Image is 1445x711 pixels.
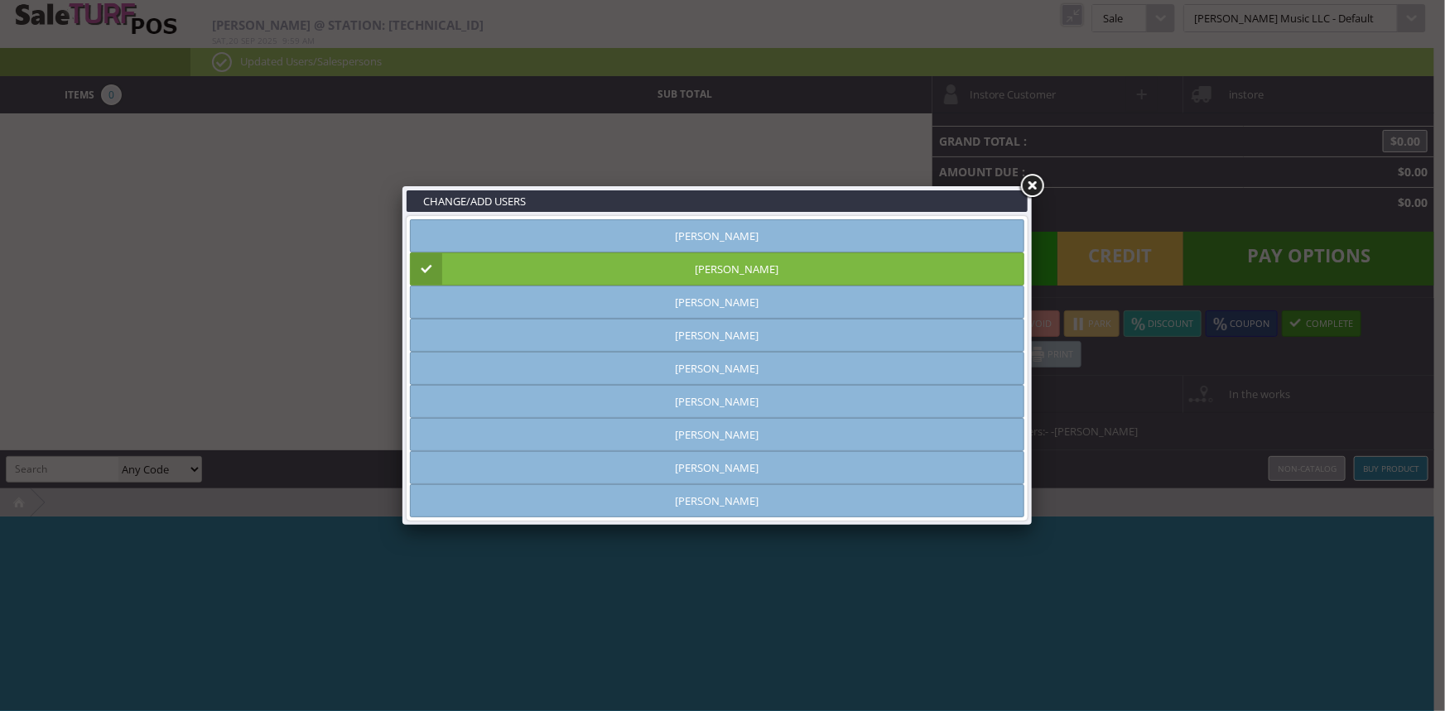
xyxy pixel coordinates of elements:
[410,484,1024,517] a: [PERSON_NAME]
[1017,171,1047,201] a: Close
[410,252,1024,286] a: [PERSON_NAME]
[410,352,1024,385] a: [PERSON_NAME]
[410,286,1024,319] a: [PERSON_NAME]
[410,451,1024,484] a: [PERSON_NAME]
[410,319,1024,352] a: [PERSON_NAME]
[410,418,1024,451] a: [PERSON_NAME]
[407,190,1028,212] h3: CHANGE/ADD USERS
[410,385,1024,418] a: [PERSON_NAME]
[410,219,1024,252] a: [PERSON_NAME]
